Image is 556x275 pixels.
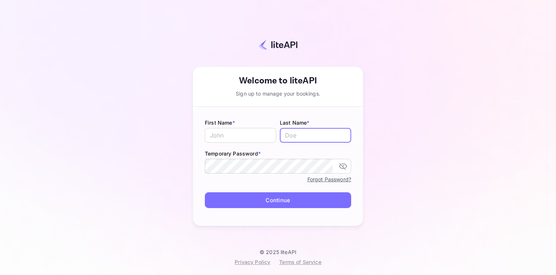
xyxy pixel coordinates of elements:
[259,39,297,50] img: liteapi
[307,176,351,182] a: Forgot Password?
[205,192,351,208] button: Continue
[280,119,351,126] label: Last Name
[235,258,270,266] div: Privacy Policy
[205,119,276,126] label: First Name
[260,249,296,255] p: © 2025 liteAPI
[307,175,351,183] a: Forgot Password?
[205,128,276,143] input: John
[280,128,351,143] input: Doe
[193,74,363,87] div: Welcome to liteAPI
[336,159,350,174] button: toggle password visibility
[205,150,351,157] label: Temporary Password
[279,258,321,266] div: Terms of Service
[193,90,363,97] div: Sign up to manage your bookings.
